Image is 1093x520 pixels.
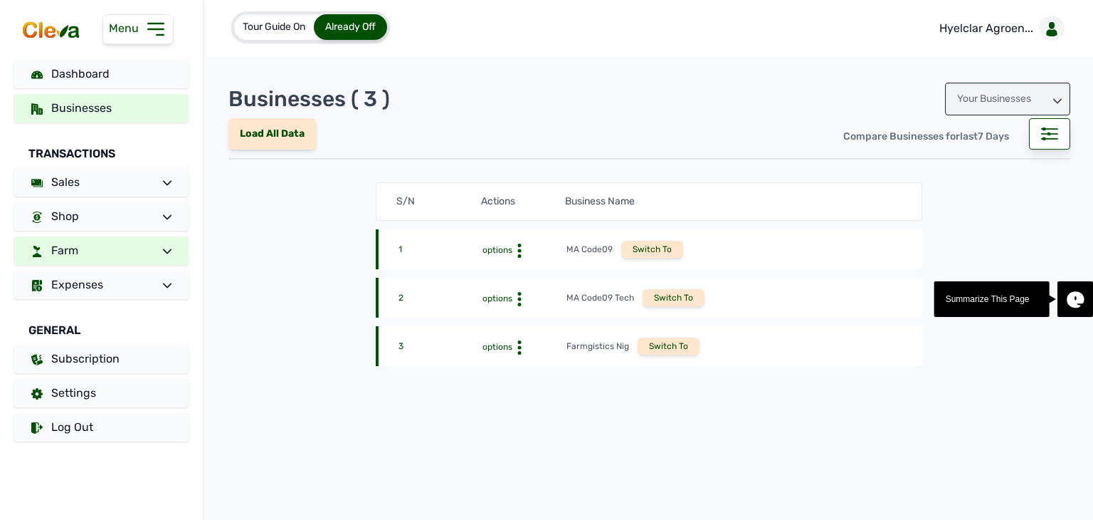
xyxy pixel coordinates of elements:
[566,340,629,352] div: Farmgistics Nig
[109,21,144,35] span: Menu
[565,194,902,209] div: Business Name
[243,21,305,33] span: Tour Guide On
[638,338,699,355] div: Switch To
[51,209,79,223] span: Shop
[51,386,96,400] span: Settings
[14,168,189,197] a: Sales
[396,194,480,209] div: S/N
[566,292,634,303] div: MA Code09 Tech
[945,83,1070,115] div: Your Businesses
[228,86,390,112] p: Businesses ( 3 )
[51,101,112,115] span: Businesses
[14,128,189,168] div: Transactions
[14,271,189,299] a: Expenses
[14,305,189,345] div: General
[398,340,482,355] div: 3
[325,21,376,33] span: Already Off
[14,202,189,231] a: Shop
[20,20,83,40] img: cleva_logo.png
[643,289,704,306] div: Switch To
[51,175,80,189] span: Sales
[928,9,1070,48] a: Hyelclar Agroen...
[482,245,512,255] span: options
[14,94,189,123] a: Businesses
[14,60,189,88] a: Dashboard
[482,293,512,303] span: options
[481,194,565,209] div: Actions
[14,345,189,373] a: Subscription
[51,244,78,257] span: Farm
[398,292,482,306] div: 2
[51,67,110,80] span: Dashboard
[240,128,305,140] span: Load All Data
[14,236,189,265] a: Farm
[51,352,120,365] span: Subscription
[621,241,683,258] div: Switch To
[398,244,482,258] div: 1
[51,278,103,291] span: Expenses
[482,342,512,352] span: options
[832,121,1020,152] div: Compare Businesses for 7 Days
[14,379,189,407] a: Settings
[566,244,613,255] div: MA Code09
[939,20,1033,37] p: Hyelclar Agroen...
[960,130,978,142] span: last
[51,420,93,434] span: Log Out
